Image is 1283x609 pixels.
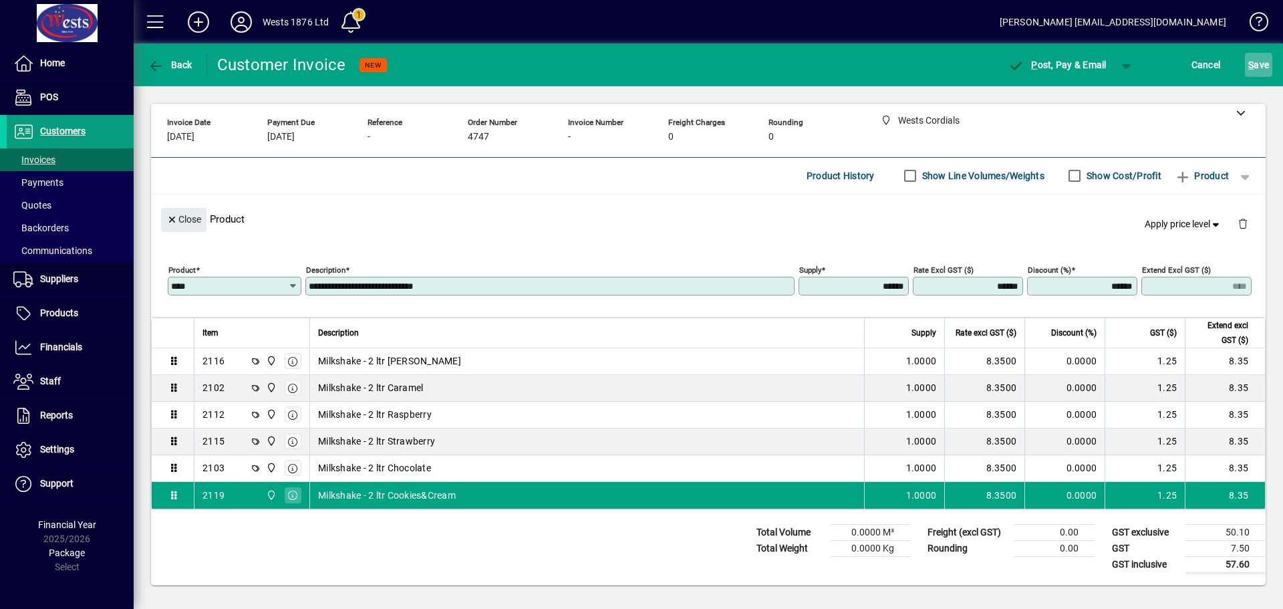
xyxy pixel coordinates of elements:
[38,519,96,530] span: Financial Year
[953,381,1016,394] div: 8.3500
[1245,53,1272,77] button: Save
[1145,217,1222,231] span: Apply price level
[318,461,431,475] span: Milkshake - 2 ltr Chocolate
[1000,11,1226,33] div: [PERSON_NAME] [EMAIL_ADDRESS][DOMAIN_NAME]
[921,524,1014,540] td: Freight (excl GST)
[158,213,210,225] app-page-header-button: Close
[7,399,134,433] a: Reports
[830,540,910,556] td: 0.0000 Kg
[1024,348,1105,375] td: 0.0000
[1175,165,1229,187] span: Product
[1248,54,1269,76] span: ave
[1185,455,1265,482] td: 8.35
[1185,348,1265,375] td: 8.35
[953,435,1016,448] div: 8.3500
[7,365,134,398] a: Staff
[1185,524,1266,540] td: 50.10
[1185,556,1266,573] td: 57.60
[7,239,134,262] a: Communications
[202,461,225,475] div: 2103
[318,408,432,421] span: Milkshake - 2 ltr Raspberry
[220,10,263,34] button: Profile
[1191,54,1221,76] span: Cancel
[1105,524,1185,540] td: GST exclusive
[1024,455,1105,482] td: 0.0000
[1139,212,1228,236] button: Apply price level
[1014,524,1095,540] td: 0.00
[40,444,74,455] span: Settings
[1105,429,1185,455] td: 1.25
[161,208,206,232] button: Close
[906,461,937,475] span: 1.0000
[1105,348,1185,375] td: 1.25
[801,164,880,188] button: Product History
[1105,540,1185,556] td: GST
[1105,455,1185,482] td: 1.25
[953,354,1016,368] div: 8.3500
[318,489,456,502] span: Milkshake - 2 ltr Cookies&Cream
[7,194,134,217] a: Quotes
[202,381,225,394] div: 2102
[306,265,345,274] mat-label: Description
[1185,375,1265,402] td: 8.35
[1227,208,1259,240] button: Delete
[807,165,875,187] span: Product History
[7,467,134,501] a: Support
[318,354,461,368] span: Milkshake - 2 ltr [PERSON_NAME]
[7,433,134,467] a: Settings
[368,132,370,142] span: -
[144,53,196,77] button: Back
[263,407,278,422] span: Wests Cordials
[13,154,55,165] span: Invoices
[768,132,774,142] span: 0
[202,354,225,368] div: 2116
[40,92,58,102] span: POS
[1105,556,1185,573] td: GST inclusive
[166,209,201,231] span: Close
[1084,169,1161,182] label: Show Cost/Profit
[568,132,571,142] span: -
[263,354,278,368] span: Wests Cordials
[13,245,92,256] span: Communications
[921,540,1014,556] td: Rounding
[1105,402,1185,429] td: 1.25
[1105,375,1185,402] td: 1.25
[1185,540,1266,556] td: 7.50
[1024,429,1105,455] td: 0.0000
[202,408,225,421] div: 2112
[1024,402,1105,429] td: 0.0000
[7,217,134,239] a: Backorders
[1051,326,1097,340] span: Discount (%)
[151,195,1266,243] div: Product
[913,265,974,274] mat-label: Rate excl GST ($)
[13,177,63,188] span: Payments
[1185,402,1265,429] td: 8.35
[956,326,1016,340] span: Rate excl GST ($)
[1185,482,1265,509] td: 8.35
[799,265,821,274] mat-label: Supply
[263,11,329,33] div: Wests 1876 Ltd
[906,381,937,394] span: 1.0000
[148,59,192,70] span: Back
[1150,326,1177,340] span: GST ($)
[1168,164,1236,188] button: Product
[7,148,134,171] a: Invoices
[7,297,134,330] a: Products
[1024,482,1105,509] td: 0.0000
[263,380,278,395] span: Wests Cordials
[267,132,295,142] span: [DATE]
[1142,265,1211,274] mat-label: Extend excl GST ($)
[1188,53,1224,77] button: Cancel
[40,57,65,68] span: Home
[1031,59,1037,70] span: P
[919,169,1044,182] label: Show Line Volumes/Weights
[906,408,937,421] span: 1.0000
[1105,482,1185,509] td: 1.25
[7,331,134,364] a: Financials
[318,381,423,394] span: Milkshake - 2 ltr Caramel
[1248,59,1254,70] span: S
[1014,540,1095,556] td: 0.00
[318,435,435,448] span: Milkshake - 2 ltr Strawberry
[49,547,85,558] span: Package
[13,223,69,233] span: Backorders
